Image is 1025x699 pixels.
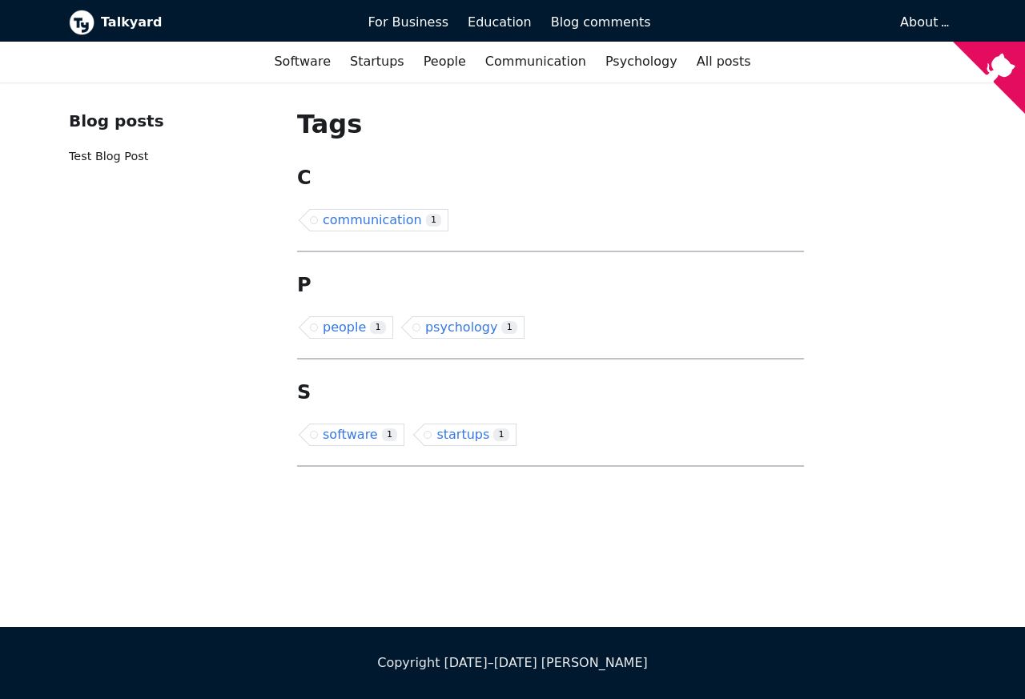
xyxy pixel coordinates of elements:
[310,209,448,231] a: communication1
[426,214,442,227] span: 1
[69,10,94,35] img: Talkyard logo
[297,108,804,140] h1: Tags
[69,653,956,673] div: Copyright [DATE]–[DATE] [PERSON_NAME]
[458,9,541,36] a: Education
[551,14,651,30] span: Blog comments
[69,10,345,35] a: Talkyard logoTalkyard
[370,321,386,335] span: 1
[297,273,804,297] h2: P
[297,380,804,404] h2: S
[382,428,398,442] span: 1
[368,14,448,30] span: For Business
[69,108,271,135] div: Blog posts
[501,321,517,335] span: 1
[101,12,345,33] b: Talkyard
[468,14,532,30] span: Education
[424,424,517,446] a: startups1
[69,108,271,179] nav: Blog recent posts navigation
[340,48,414,75] a: Startups
[412,316,525,339] a: psychology1
[541,9,661,36] a: Blog comments
[414,48,476,75] a: People
[687,48,761,75] a: All posts
[310,424,404,446] a: software1
[900,14,947,30] a: About
[310,316,393,339] a: people1
[358,9,458,36] a: For Business
[493,428,509,442] span: 1
[476,48,596,75] a: Communication
[596,48,687,75] a: Psychology
[297,166,804,190] h2: C
[69,150,148,163] a: Test Blog Post
[264,48,340,75] a: Software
